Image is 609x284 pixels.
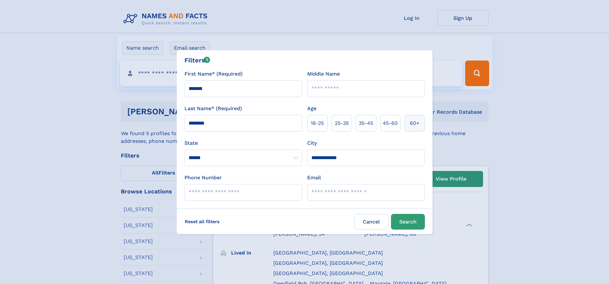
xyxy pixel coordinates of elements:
label: Age [307,105,316,112]
label: Email [307,174,321,182]
label: Cancel [355,214,388,230]
div: Filters [184,55,210,65]
label: State [184,139,302,147]
button: Search [391,214,425,230]
label: Middle Name [307,70,340,78]
label: Reset all filters [181,214,224,229]
span: 45‑60 [383,119,398,127]
label: City [307,139,317,147]
span: 35‑45 [359,119,373,127]
span: 60+ [410,119,419,127]
span: 18‑25 [311,119,324,127]
label: First Name* (Required) [184,70,243,78]
span: 25‑35 [335,119,349,127]
label: Phone Number [184,174,222,182]
label: Last Name* (Required) [184,105,242,112]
